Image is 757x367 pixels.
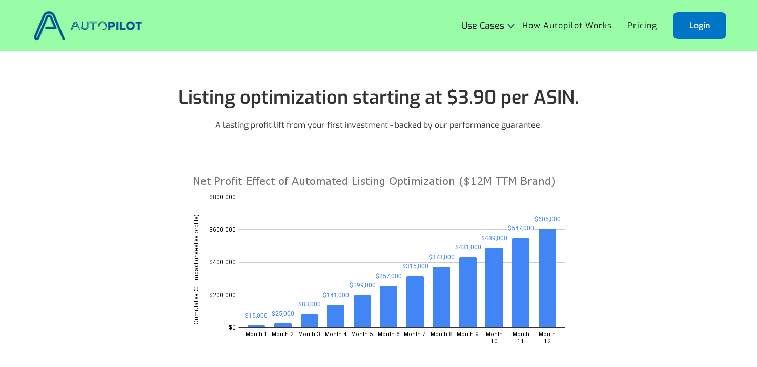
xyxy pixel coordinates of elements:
p: A lasting profit lift from your first investment - backed by our performance guarantee. [215,119,542,131]
a: How Autopilot Works [515,16,620,35]
span: Listing optimization starting at $3.90 per ASIN. [178,85,579,110]
a: Pricing [620,16,665,35]
a: Login [673,12,726,39]
div: Use Cases [461,21,504,31]
img: Icon Rounded Chevron Dark - BRIX Templates [507,23,515,28]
